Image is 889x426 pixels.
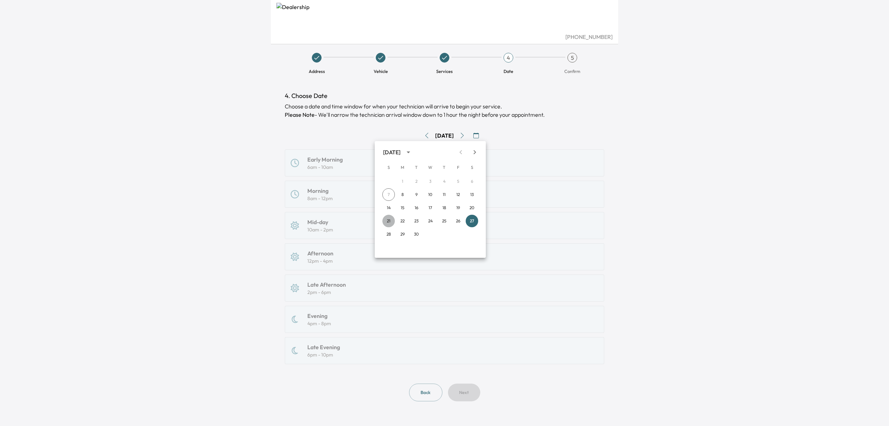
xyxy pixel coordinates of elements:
[396,215,409,227] button: 22
[382,161,395,174] span: Sunday
[424,215,437,227] button: 24
[424,188,437,201] button: 10
[410,228,423,240] button: 30
[424,202,437,214] button: 17
[452,215,464,227] button: 26
[396,188,409,201] button: 8
[438,188,450,201] button: 11
[438,161,450,174] span: Thursday
[438,202,450,214] button: 18
[468,145,482,159] button: Next month
[382,215,395,227] button: 21
[396,202,409,214] button: 15
[410,161,423,174] span: Tuesday
[410,188,423,201] button: 9
[410,215,423,227] button: 23
[452,161,464,174] span: Friday
[466,202,478,214] button: 20
[396,228,409,240] button: 29
[402,146,414,158] button: calendar view is open, switch to year view
[382,228,395,240] button: 28
[466,161,478,174] span: Saturday
[438,215,450,227] button: 25
[466,215,478,227] button: 27
[383,148,400,156] div: [DATE]
[466,188,478,201] button: 13
[410,202,423,214] button: 16
[424,161,437,174] span: Wednesday
[452,188,464,201] button: 12
[382,202,395,214] button: 14
[396,161,409,174] span: Monday
[452,202,464,214] button: 19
